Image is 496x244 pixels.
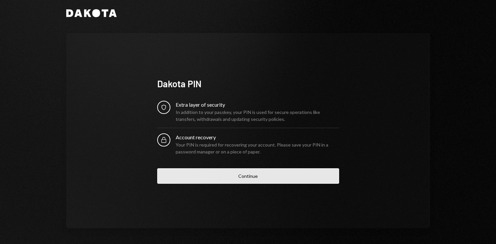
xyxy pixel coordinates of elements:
[176,141,339,155] div: Your PIN is required for recovering your account. Please save your PIN in a password manager or o...
[176,109,339,122] div: In addition to your passkey, your PIN is used for secure operations like transfers, withdrawals a...
[157,77,339,90] div: Dakota PIN
[176,133,339,141] div: Account recovery
[176,101,339,109] div: Extra layer of security
[157,168,339,184] button: Continue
